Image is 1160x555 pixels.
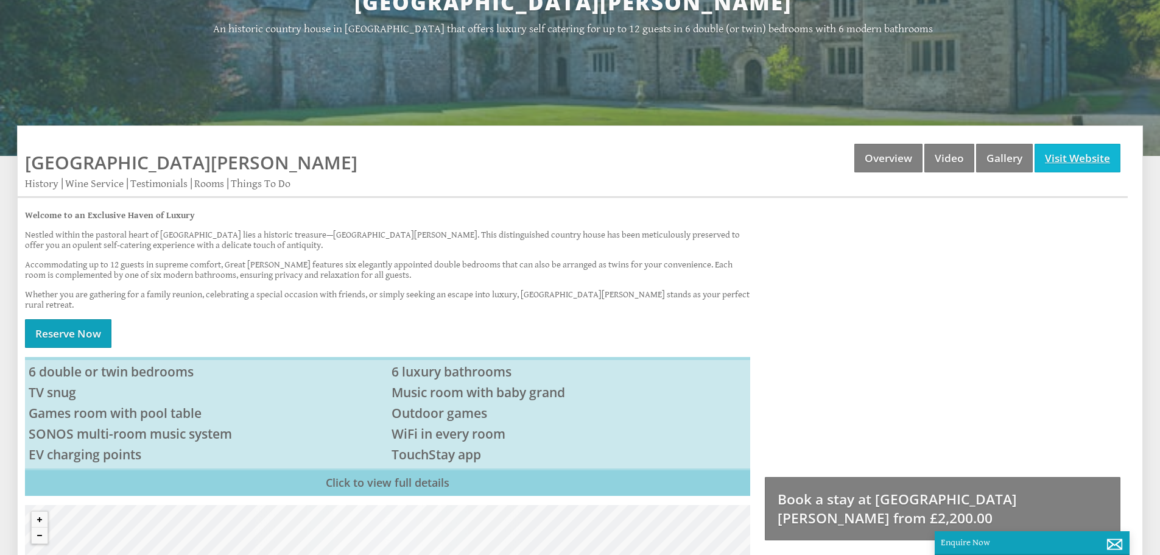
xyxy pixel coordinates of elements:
a: [GEOGRAPHIC_DATA][PERSON_NAME] [25,150,357,175]
a: Click to view full details [25,468,750,496]
a: Gallery [976,144,1033,172]
li: SONOS multi-room music system [25,423,388,444]
li: Outdoor games [388,403,751,423]
li: TV snug [25,382,388,403]
a: Reserve Now [25,319,111,348]
p: Whether you are gathering for a family reunion, celebrating a special occasion with friends, or s... [25,289,750,310]
li: EV charging points [25,444,388,465]
a: Testimonials [130,177,188,190]
p: Accommodating up to 12 guests in supreme comfort, Great [PERSON_NAME] features six elegantly appo... [25,260,750,280]
li: 6 double or twin bedrooms [25,361,388,382]
li: TouchStay app [388,444,751,465]
li: WiFi in every room [388,423,751,444]
p: Nestled within the pastoral heart of [GEOGRAPHIC_DATA] lies a historic treasure—[GEOGRAPHIC_DATA]... [25,230,750,250]
a: Book a stay at [GEOGRAPHIC_DATA][PERSON_NAME] from £2,200.00 [765,477,1120,540]
button: Zoom out [32,528,47,543]
li: 6 luxury bathrooms [388,361,751,382]
a: Things To Do [231,177,290,190]
li: Games room with pool table [25,403,388,423]
a: Video [924,144,974,172]
li: Music room with baby grand [388,382,751,403]
p: Enquire Now [941,537,1123,548]
strong: Welcome to an Exclusive Haven of Luxury [25,210,195,221]
a: History [25,177,58,190]
button: Zoom in [32,512,47,528]
a: Rooms [194,177,224,190]
a: Visit Website [1035,144,1120,172]
a: Overview [854,144,923,172]
a: Wine Service [65,177,124,190]
p: An historic country house in [GEOGRAPHIC_DATA] that offers luxury self catering for up to 12 gues... [128,23,1018,35]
